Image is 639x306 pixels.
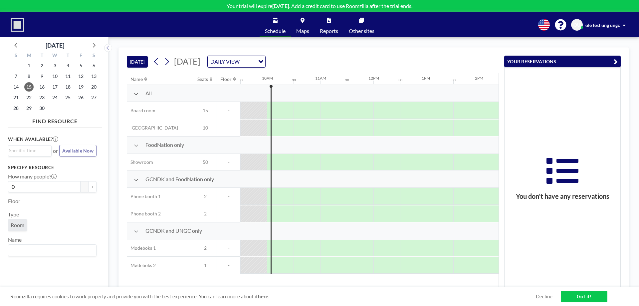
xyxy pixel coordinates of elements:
span: Thursday, September 25, 2025 [63,93,73,102]
input: Search for option [242,57,254,66]
span: 2 [194,193,217,199]
span: Thursday, September 11, 2025 [63,72,73,81]
span: Friday, September 26, 2025 [76,93,86,102]
span: Showroom [127,159,153,165]
span: Wednesday, September 24, 2025 [50,93,60,102]
span: Monday, September 8, 2025 [24,72,34,81]
span: Saturday, September 13, 2025 [89,72,99,81]
div: 30 [452,78,456,82]
span: - [217,193,240,199]
button: [DATE] [127,56,148,68]
h4: FIND RESOURCE [8,115,102,125]
a: here. [258,293,269,299]
b: [DATE] [272,3,289,9]
span: Wednesday, September 3, 2025 [50,61,60,70]
span: Tuesday, September 30, 2025 [37,104,47,113]
button: YOUR RESERVATIONS [504,56,621,67]
span: Sunday, September 7, 2025 [11,72,21,81]
span: Board room [127,108,155,114]
span: Roomzilla requires cookies to work properly and provide you with the best experience. You can lea... [10,293,536,300]
img: organization-logo [11,18,24,32]
span: - [217,262,240,268]
span: Monday, September 29, 2025 [24,104,34,113]
a: Decline [536,293,552,300]
span: Thursday, September 4, 2025 [63,61,73,70]
button: - [81,181,89,192]
div: 10AM [262,76,273,81]
div: Search for option [8,245,96,256]
span: Phone booth 2 [127,211,161,217]
button: Available Now [59,145,97,156]
div: 30 [239,78,243,82]
h3: Specify resource [8,164,97,170]
a: Schedule [260,12,291,37]
div: 2PM [475,76,483,81]
div: Name [130,76,143,82]
label: How many people? [8,173,57,180]
span: DAILY VIEW [209,57,241,66]
label: Type [8,211,19,218]
span: Reports [320,28,338,34]
span: Mødeboks 1 [127,245,156,251]
span: [DATE] [174,56,200,66]
span: OU [573,22,580,28]
span: Saturday, September 6, 2025 [89,61,99,70]
div: M [23,52,36,60]
label: Floor [8,198,20,204]
span: - [217,245,240,251]
div: S [10,52,23,60]
div: W [49,52,62,60]
div: 1PM [422,76,430,81]
span: Sunday, September 21, 2025 [11,93,21,102]
div: Seats [197,76,208,82]
span: Available Now [62,148,94,153]
span: Tuesday, September 2, 2025 [37,61,47,70]
div: Search for option [8,146,51,155]
span: 10 [194,125,217,131]
span: Phone booth 1 [127,193,161,199]
span: 2 [194,245,217,251]
span: GCNDK and UNGC only [145,227,202,234]
button: + [89,181,97,192]
span: 2 [194,211,217,217]
span: - [217,159,240,165]
span: - [217,125,240,131]
span: - [217,108,240,114]
div: F [74,52,87,60]
div: T [36,52,49,60]
span: ole test ung ungc [585,22,620,28]
div: 11AM [315,76,326,81]
span: or [53,148,58,154]
span: Friday, September 5, 2025 [76,61,86,70]
span: Sunday, September 28, 2025 [11,104,21,113]
div: S [87,52,100,60]
span: Other sites [349,28,374,34]
label: Name [8,236,22,243]
span: 15 [194,108,217,114]
a: Other sites [343,12,380,37]
span: Monday, September 22, 2025 [24,93,34,102]
h3: You don’t have any reservations [505,192,620,200]
span: Monday, September 15, 2025 [24,82,34,92]
a: Reports [315,12,343,37]
div: 12PM [368,76,379,81]
span: Tuesday, September 23, 2025 [37,93,47,102]
a: Maps [291,12,315,37]
span: Tuesday, September 16, 2025 [37,82,47,92]
span: Wednesday, September 10, 2025 [50,72,60,81]
div: 30 [398,78,402,82]
span: All [145,90,152,97]
span: Friday, September 19, 2025 [76,82,86,92]
div: 30 [345,78,349,82]
span: Sunday, September 14, 2025 [11,82,21,92]
span: - [217,211,240,217]
span: GCNDK and FoodNation only [145,176,214,182]
span: Tuesday, September 9, 2025 [37,72,47,81]
span: Thursday, September 18, 2025 [63,82,73,92]
span: Saturday, September 27, 2025 [89,93,99,102]
span: [GEOGRAPHIC_DATA] [127,125,178,131]
div: T [61,52,74,60]
span: Mødeboks 2 [127,262,156,268]
input: Search for option [9,246,93,255]
a: Got it! [561,291,607,302]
